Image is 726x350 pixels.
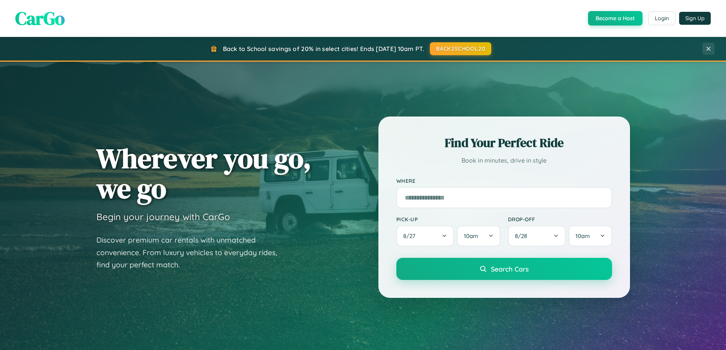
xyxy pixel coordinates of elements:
button: Login [648,11,675,25]
button: BACK2SCHOOL20 [430,42,491,55]
span: CarGo [15,6,65,31]
h2: Find Your Perfect Ride [396,134,612,151]
label: Where [396,177,612,184]
span: Back to School savings of 20% in select cities! Ends [DATE] 10am PT. [223,45,424,53]
label: Pick-up [396,216,500,222]
button: 8/28 [508,225,566,246]
button: Search Cars [396,258,612,280]
span: 8 / 27 [403,232,419,240]
button: Sign Up [679,12,711,25]
span: 10am [464,232,478,240]
span: Search Cars [491,265,529,273]
p: Book in minutes, drive in style [396,155,612,166]
p: Discover premium car rentals with unmatched convenience. From luxury vehicles to everyday rides, ... [96,234,287,271]
button: Become a Host [588,11,643,26]
button: 10am [457,225,500,246]
h1: Wherever you go, we go [96,143,311,203]
span: 10am [575,232,590,240]
button: 8/27 [396,225,454,246]
label: Drop-off [508,216,612,222]
span: 8 / 28 [515,232,531,240]
h3: Begin your journey with CarGo [96,211,230,222]
button: 10am [569,225,612,246]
